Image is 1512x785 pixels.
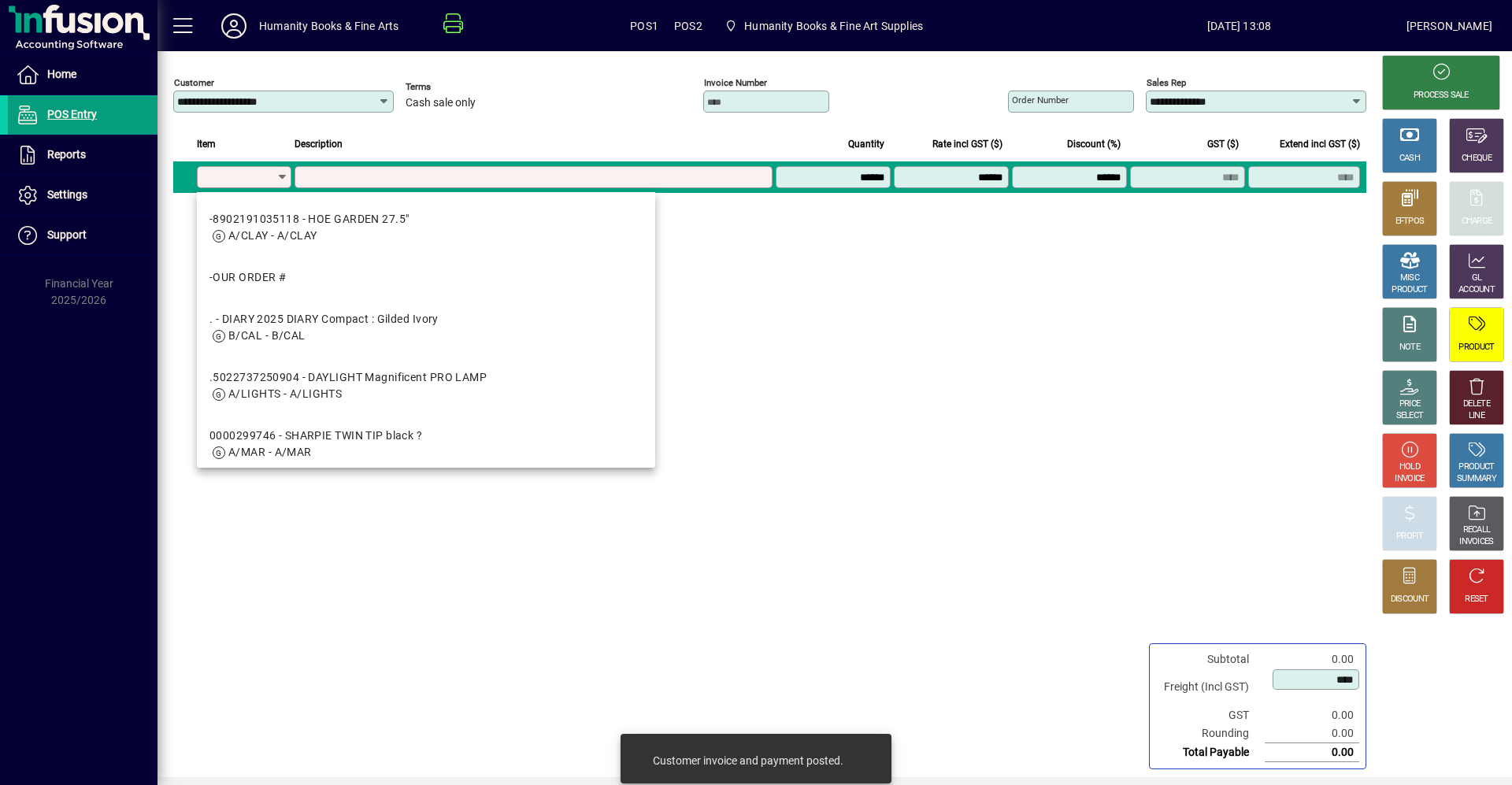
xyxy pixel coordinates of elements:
[209,428,422,444] div: 0000299746 - SHARPIE TWIN TIP black ?
[197,415,655,473] mat-option: 0000299746 - SHARPIE TWIN TIP black ?
[209,12,259,40] button: Profile
[1465,594,1488,605] div: RESET
[197,357,655,415] mat-option: .5022737250904 - DAYLIGHT Magnificent PRO LAMP
[8,135,157,175] a: Reports
[704,77,767,88] mat-label: Invoice number
[1459,536,1493,548] div: INVOICES
[209,269,286,286] div: -OUR ORDER #
[1391,594,1429,605] div: DISCOUNT
[406,82,500,92] span: Terms
[406,97,476,109] span: Cash sale only
[228,329,306,342] span: B/CAL - B/CAL
[197,298,655,357] mat-option: . - DIARY 2025 DIARY Compact : Gilded Ivory
[1207,135,1239,153] span: GST ($)
[1399,153,1420,165] div: CASH
[47,148,86,161] span: Reports
[8,55,157,94] a: Home
[718,12,929,40] span: Humanity Books & Fine Art Supplies
[1457,473,1496,485] div: SUMMARY
[1458,284,1495,296] div: ACCOUNT
[8,216,157,255] a: Support
[1463,398,1490,410] div: DELETE
[1458,342,1494,354] div: PRODUCT
[197,198,655,257] mat-option: -8902191035118 - HOE GARDEN 27.5"
[1463,524,1491,536] div: RECALL
[1012,94,1069,106] mat-label: Order number
[1265,706,1359,724] td: 0.00
[1156,668,1265,706] td: Freight (Incl GST)
[848,135,884,153] span: Quantity
[47,228,87,241] span: Support
[1156,743,1265,762] td: Total Payable
[174,77,214,88] mat-label: Customer
[1396,410,1424,422] div: SELECT
[1469,410,1484,422] div: LINE
[1395,473,1424,485] div: INVOICE
[209,369,487,386] div: .5022737250904 - DAYLIGHT Magnificent PRO LAMP
[1399,398,1421,410] div: PRICE
[1265,743,1359,762] td: 0.00
[209,311,439,328] div: . - DIARY 2025 DIARY Compact : Gilded Ivory
[1396,531,1423,542] div: PROFIT
[674,13,702,39] span: POS2
[1406,13,1492,39] div: [PERSON_NAME]
[1073,13,1406,39] span: [DATE] 13:08
[295,135,343,153] span: Description
[47,188,87,201] span: Settings
[259,13,399,39] div: Humanity Books & Fine Arts
[228,446,312,458] span: A/MAR - A/MAR
[932,135,1002,153] span: Rate incl GST ($)
[1280,135,1360,153] span: Extend incl GST ($)
[8,176,157,215] a: Settings
[1462,216,1492,228] div: CHARGE
[47,108,97,120] span: POS Entry
[1399,461,1420,473] div: HOLD
[228,387,342,400] span: A/LIGHTS - A/LIGHTS
[1265,650,1359,668] td: 0.00
[197,135,216,153] span: Item
[653,753,843,768] div: Customer invoice and payment posted.
[1156,724,1265,743] td: Rounding
[1147,77,1186,88] mat-label: Sales rep
[1472,272,1482,284] div: GL
[1395,216,1425,228] div: EFTPOS
[197,257,655,298] mat-option: -OUR ORDER #
[228,229,317,242] span: A/CLAY - A/CLAY
[47,68,76,80] span: Home
[1462,153,1492,165] div: CHEQUE
[1400,272,1419,284] div: MISC
[1067,135,1121,153] span: Discount (%)
[1156,706,1265,724] td: GST
[630,13,658,39] span: POS1
[1399,342,1420,354] div: NOTE
[1156,650,1265,668] td: Subtotal
[744,13,923,39] span: Humanity Books & Fine Art Supplies
[209,211,409,228] div: -8902191035118 - HOE GARDEN 27.5"
[1265,724,1359,743] td: 0.00
[1414,90,1469,102] div: PROCESS SALE
[1458,461,1494,473] div: PRODUCT
[1392,284,1427,296] div: PRODUCT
